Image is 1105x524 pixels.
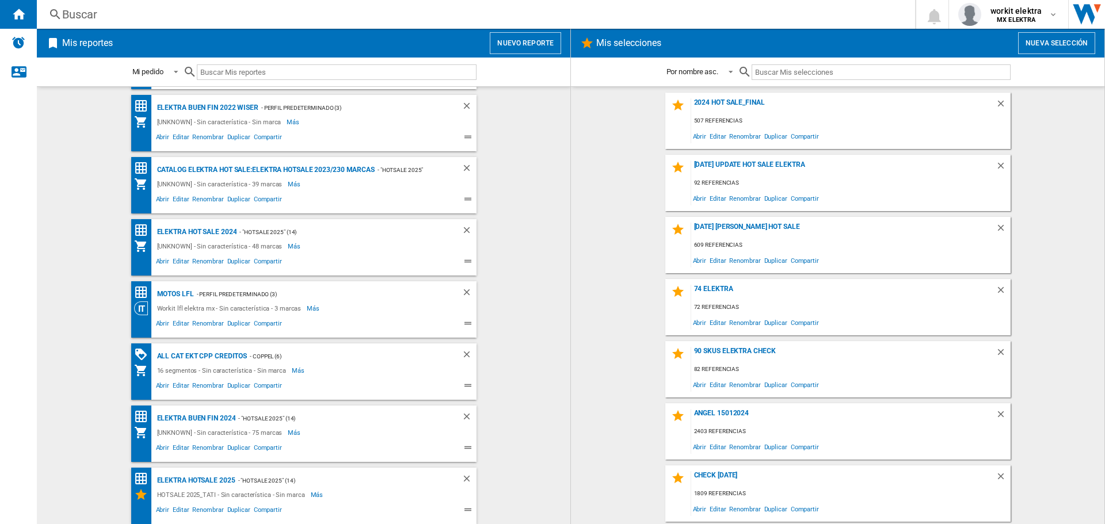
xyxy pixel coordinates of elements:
[594,32,664,54] h2: Mis selecciones
[252,318,284,332] span: Compartir
[154,442,172,456] span: Abrir
[763,377,789,392] span: Duplicar
[691,347,996,362] div: 90 skus elektra check
[307,301,321,315] span: Más
[154,115,287,129] div: [UNKNOWN] - Sin característica - Sin marca
[727,439,762,454] span: Renombrar
[154,225,237,239] div: ELEKTRA HOT SALE 2024
[691,300,1011,315] div: 72 referencias
[190,132,225,146] span: Renombrar
[691,362,1011,377] div: 82 referencias
[154,177,288,191] div: [UNKNOWN] - Sin característica - 39 marcas
[996,409,1011,424] div: Borrar
[727,190,762,206] span: Renombrar
[990,5,1042,17] span: workit elektra
[996,160,1011,176] div: Borrar
[666,67,719,76] div: Por nombre asc.
[134,285,154,300] div: Matriz de precios
[708,128,727,144] span: Editar
[171,318,190,332] span: Editar
[691,377,708,392] span: Abrir
[708,190,727,206] span: Editar
[252,194,284,208] span: Compartir
[462,473,477,488] div: Borrar
[311,488,325,502] span: Más
[134,301,154,315] div: Visión Categoría
[490,32,561,54] button: Nuevo reporte
[996,347,1011,362] div: Borrar
[171,194,190,208] span: Editar
[190,318,225,332] span: Renombrar
[288,426,302,439] span: Más
[171,132,190,146] span: Editar
[235,473,439,488] div: - "HOTSALE 2025" (14)
[154,287,194,301] div: Motos LFL
[132,67,163,76] div: Mi pedido
[134,223,154,238] div: Matriz de precios
[462,411,477,426] div: Borrar
[12,36,25,49] img: alerts-logo.svg
[958,3,981,26] img: profile.jpg
[691,424,1011,439] div: 2403 referencias
[691,315,708,330] span: Abrir
[789,190,821,206] span: Compartir
[252,132,284,146] span: Compartir
[763,315,789,330] span: Duplicar
[789,439,821,454] span: Compartir
[789,128,821,144] span: Compartir
[154,301,307,315] div: Workit lfl elektra mx - Sin característica - 3 marcas
[62,6,885,22] div: Buscar
[691,487,1011,501] div: 1809 referencias
[134,161,154,175] div: Matriz de precios
[252,442,284,456] span: Compartir
[252,380,284,394] span: Compartir
[996,223,1011,238] div: Borrar
[292,364,306,377] span: Más
[691,285,996,300] div: 74 elektra
[235,411,438,426] div: - "HOTSALE 2025" (14)
[171,256,190,270] span: Editar
[708,439,727,454] span: Editar
[171,504,190,518] span: Editar
[134,347,154,362] div: Matriz de PROMOCIONES
[134,426,154,439] div: Mi colección
[462,163,477,177] div: Borrar
[996,471,1011,487] div: Borrar
[154,426,288,439] div: [UNKNOWN] - Sin característica - 75 marcas
[789,501,821,517] span: Compartir
[375,163,439,177] div: - "HOTSALE 2025" (14)
[154,380,172,394] span: Abrir
[247,349,438,364] div: - coppel (6)
[190,504,225,518] span: Renombrar
[763,128,789,144] span: Duplicar
[691,253,708,268] span: Abrir
[997,16,1035,24] b: MX ELEKTRA
[194,287,439,301] div: - Perfil predeterminado (3)
[691,409,996,424] div: angel 15012024
[154,256,172,270] span: Abrir
[134,115,154,129] div: Mi colección
[727,501,762,517] span: Renombrar
[763,190,789,206] span: Duplicar
[190,194,225,208] span: Renombrar
[237,225,438,239] div: - "HOTSALE 2025" (14)
[134,99,154,113] div: Matriz de precios
[727,315,762,330] span: Renombrar
[258,101,439,115] div: - Perfil predeterminado (3)
[691,160,996,176] div: [DATE] UPDATE HOT SALE ELEKTRA
[154,318,172,332] span: Abrir
[190,256,225,270] span: Renombrar
[763,253,789,268] span: Duplicar
[197,64,477,80] input: Buscar Mis reportes
[134,488,154,502] div: Mis Selecciones
[691,98,996,114] div: 2024 HOT SALE_FINAL
[154,132,172,146] span: Abrir
[727,377,762,392] span: Renombrar
[691,501,708,517] span: Abrir
[134,410,154,424] div: Matriz de precios
[226,132,252,146] span: Duplicar
[462,101,477,115] div: Borrar
[708,253,727,268] span: Editar
[134,472,154,486] div: Matriz de precios
[763,439,789,454] span: Duplicar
